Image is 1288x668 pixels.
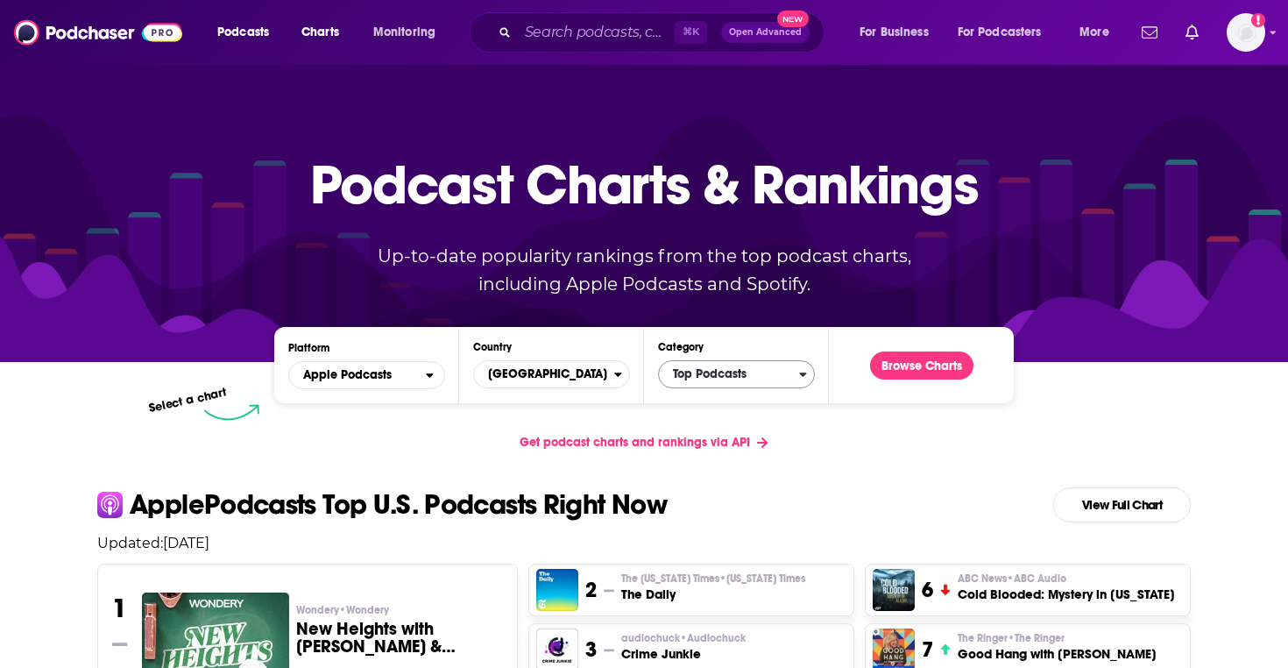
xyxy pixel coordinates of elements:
img: The Daily [536,569,578,611]
span: audiochuck [621,631,746,645]
button: Countries [473,360,630,388]
button: Categories [658,360,815,388]
p: audiochuck • Audiochuck [621,631,746,645]
a: The [US_STATE] Times•[US_STATE] TimesThe Daily [621,572,805,603]
span: • Audiochuck [680,632,746,644]
span: Podcasts [217,20,269,45]
h3: Good Hang with [PERSON_NAME] [958,645,1157,663]
div: Search podcasts, credits, & more... [486,12,841,53]
span: • ABC Audio [1007,572,1066,585]
button: Browse Charts [870,352,973,380]
button: Open AdvancedNew [721,22,810,43]
h3: 2 [585,577,597,603]
span: More [1079,20,1109,45]
span: ABC News [958,572,1066,586]
h3: The Daily [621,586,805,603]
img: User Profile [1227,13,1265,52]
a: Show notifications dropdown [1178,18,1206,47]
span: ⌘ K [675,21,707,44]
p: Podcast Charts & Rankings [310,127,979,241]
span: The Ringer [958,631,1065,645]
h3: New Heights with [PERSON_NAME] & [PERSON_NAME] [296,621,504,656]
a: Wondery•WonderyNew Heights with [PERSON_NAME] & [PERSON_NAME] [296,603,504,666]
span: The [US_STATE] Times [621,572,805,586]
a: audiochuck•AudiochuckCrime Junkie [621,631,746,663]
span: Top Podcasts [659,359,799,389]
h3: 3 [585,636,597,663]
p: Apple Podcasts Top U.S. Podcasts Right Now [130,491,667,519]
span: • [US_STATE] Times [719,572,805,585]
span: Get podcast charts and rankings via API [520,435,750,450]
h3: 1 [112,593,127,624]
p: Up-to-date popularity rankings from the top podcast charts, including Apple Podcasts and Spotify. [343,242,945,298]
a: ABC News•ABC AudioCold Blooded: Mystery in [US_STATE] [958,572,1175,603]
span: [GEOGRAPHIC_DATA] [474,359,614,389]
h3: Cold Blooded: Mystery in [US_STATE] [958,586,1175,603]
span: For Business [860,20,929,45]
span: New [777,11,809,27]
a: The Ringer•The RingerGood Hang with [PERSON_NAME] [958,631,1157,663]
p: The New York Times • New York Times [621,572,805,586]
h3: 6 [922,577,933,603]
img: select arrow [204,404,259,421]
button: open menu [361,18,458,46]
svg: Add a profile image [1251,13,1265,27]
a: Get podcast charts and rankings via API [506,421,782,464]
button: open menu [946,18,1067,46]
a: Charts [290,18,350,46]
button: open menu [1067,18,1131,46]
img: Podchaser - Follow, Share and Rate Podcasts [14,16,182,49]
span: Wondery [296,603,389,617]
p: Wondery • Wondery [296,603,504,617]
a: Show notifications dropdown [1135,18,1164,47]
span: Open Advanced [729,28,802,37]
span: • The Ringer [1008,632,1065,644]
span: • Wondery [339,604,389,616]
span: Logged in as thomaskoenig [1227,13,1265,52]
button: open menu [847,18,951,46]
h3: 7 [922,636,933,663]
button: open menu [205,18,292,46]
input: Search podcasts, credits, & more... [518,18,675,46]
p: Select a chart [147,385,228,416]
button: Show profile menu [1227,13,1265,52]
span: Charts [301,20,339,45]
p: The Ringer • The Ringer [958,631,1157,645]
span: For Podcasters [958,20,1042,45]
span: Apple Podcasts [303,369,392,381]
a: View Full Chart [1053,487,1191,522]
span: Monitoring [373,20,435,45]
img: Cold Blooded: Mystery in Alaska [873,569,915,611]
img: apple Icon [97,492,123,517]
p: ABC News • ABC Audio [958,572,1175,586]
button: open menu [288,361,445,389]
h2: Platforms [288,361,445,389]
h3: Crime Junkie [621,645,746,663]
p: Updated: [DATE] [83,535,1205,551]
